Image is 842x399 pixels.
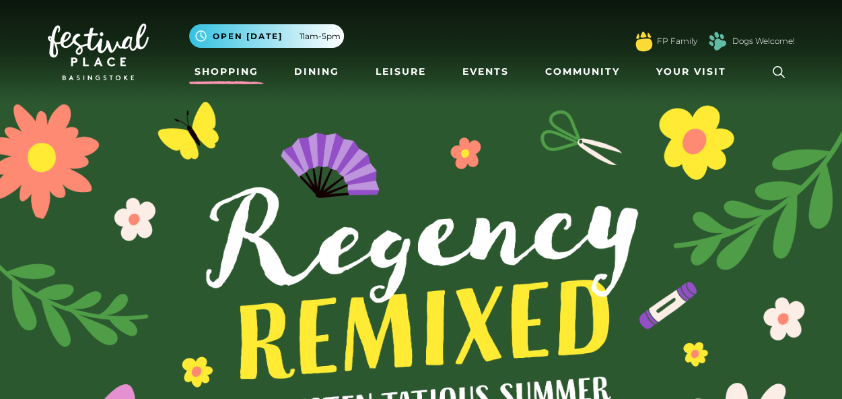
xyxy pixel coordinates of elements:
a: Dining [289,59,345,84]
img: Festival Place Logo [48,24,149,80]
span: Open [DATE] [213,30,283,42]
a: FP Family [657,35,697,47]
button: Open [DATE] 11am-5pm [189,24,344,48]
a: Your Visit [651,59,738,84]
a: Shopping [189,59,264,84]
a: Community [540,59,625,84]
span: Your Visit [656,65,726,79]
a: Leisure [370,59,431,84]
a: Events [457,59,514,84]
span: 11am-5pm [300,30,341,42]
a: Dogs Welcome! [732,35,795,47]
